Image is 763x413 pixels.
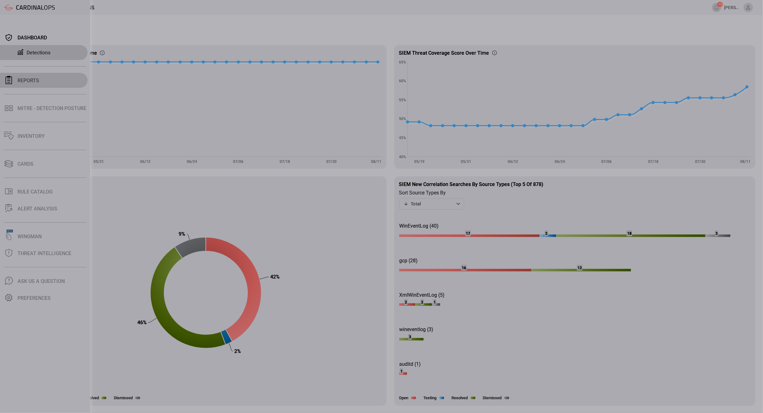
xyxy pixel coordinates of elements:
[399,136,406,140] text: 45%
[466,231,470,236] text: 17
[371,159,382,164] text: 08/11
[409,335,411,339] text: 3
[18,161,33,167] div: Cards
[452,395,468,400] label: Resolved
[740,159,750,164] text: 08/11
[399,79,406,83] text: 60%
[27,50,50,56] div: Detections
[326,159,337,164] text: 07/30
[399,117,406,121] text: 50%
[404,201,454,207] div: Total
[18,189,53,195] div: Rule Catalog
[712,3,721,12] button: 15
[695,159,705,164] text: 07/30
[601,159,612,164] text: 07/06
[270,274,280,280] text: 42%
[18,105,86,111] div: MITRE - Detection Posture
[424,395,437,400] label: Testing
[114,395,133,400] label: Dismissed
[399,292,445,298] text: XmlWinEventLog (5)
[140,159,150,164] text: 06/12
[179,231,185,237] text: 9%
[399,258,418,264] text: gcp (28)
[508,159,518,164] text: 06/12
[627,231,632,236] text: 18
[399,155,406,159] text: 40%
[462,266,466,270] text: 16
[717,2,723,7] span: 15
[137,320,147,325] text: 46%
[18,250,71,256] div: Threat Intelligence
[83,395,99,400] label: Resolved
[234,348,241,354] text: 2%
[399,50,489,56] h3: SIEM Threat coverage score over time
[18,78,39,83] div: Reports
[233,159,244,164] text: 07/06
[399,361,421,367] text: auditd (1)
[399,181,751,187] h3: SIEM New correlation searches by source types (Top 5 of 878)
[280,159,290,164] text: 07/18
[421,300,423,305] text: 2
[577,266,582,270] text: 12
[414,159,424,164] text: 05/19
[405,300,407,305] text: 2
[18,35,47,41] div: Dashboard
[724,5,741,10] span: [PERSON_NAME].[PERSON_NAME]
[399,326,433,332] text: wineventlog (3)
[434,300,436,305] text: 1
[554,159,565,164] text: 06/24
[648,159,659,164] text: 07/18
[18,133,45,139] div: Inventory
[545,231,547,236] text: 2
[399,395,409,400] label: Open
[399,223,439,229] text: WinEventLog (40)
[187,159,197,164] text: 06/24
[18,278,65,284] div: Ask Us A Question
[399,60,406,64] text: 65%
[18,295,51,301] div: Preferences
[94,159,104,164] text: 05/31
[18,234,42,239] div: Wingman
[483,395,502,400] label: Dismissed
[399,98,406,102] text: 55%
[461,159,471,164] text: 05/31
[715,231,718,236] text: 3
[18,206,57,212] div: ALERT ANALYSIS
[399,190,464,196] label: sort source types by
[400,369,403,374] text: 1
